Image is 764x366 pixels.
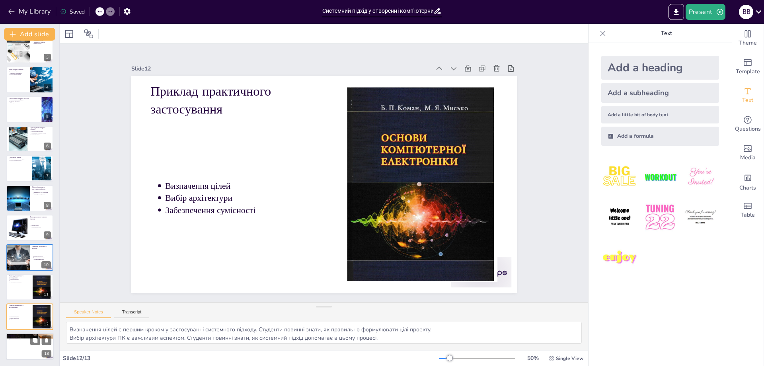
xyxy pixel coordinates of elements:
[220,40,296,190] p: Забезпечення сумісності
[10,280,30,282] p: Вибір архітектури
[10,318,30,319] p: Вибір архітектури
[601,159,638,196] img: 1.jpeg
[31,226,51,228] p: Вирішення проблем
[30,127,51,131] p: Приклад комп'ютерної системи
[682,159,719,196] img: 3.jpeg
[10,72,27,74] p: Програмне забезпечення
[601,127,719,146] div: Add a formula
[10,101,39,102] p: Обробка інформації
[732,110,764,139] div: Get real-time input from your audience
[732,24,764,53] div: Change the overall theme
[10,282,30,283] p: Забезпечення сумісності
[601,56,719,80] div: Add a heading
[114,309,150,318] button: Transcript
[741,211,755,219] span: Table
[732,53,764,81] div: Add ready made slides
[63,27,76,40] div: Layout
[601,83,719,103] div: Add a subheading
[8,334,51,337] p: Висновки
[44,84,51,91] div: 4
[34,43,51,45] p: Функції системи
[31,225,51,226] p: Безпека систем
[34,255,51,257] p: Вибір компонентів
[34,41,51,43] p: Взаємозв'язок елементів
[601,199,638,236] img: 4.jpeg
[6,126,53,152] div: 6
[668,4,684,20] button: Export to PowerPoint
[44,172,51,180] div: 7
[742,96,753,105] span: Text
[682,199,719,236] img: 6.jpeg
[34,257,51,258] p: Сумісність компонентів
[686,4,725,20] button: Present
[739,4,753,20] button: В В
[739,184,756,192] span: Charts
[641,159,678,196] img: 2.jpeg
[609,24,724,43] p: Text
[66,322,582,344] textarea: Визначення цілей є першим кроком у застосуванні системного підходу. Студенти повинні знати, як пр...
[9,97,39,100] p: Ознаки комп'ютерної системи
[9,69,27,71] p: Комп'ютерна система
[242,31,318,181] p: Визначення цілей
[6,5,54,18] button: My Library
[6,67,53,93] div: 4
[740,153,756,162] span: Media
[34,190,51,192] p: Цілісність системи
[44,54,51,61] div: 3
[41,261,51,268] div: 10
[34,193,51,195] p: Взаємодія з середовищем
[6,215,53,241] div: 9
[6,96,53,123] div: 5
[31,131,51,133] p: Персональний комп'ютер
[44,202,51,209] div: 8
[34,40,51,41] p: Визначення системи
[32,245,51,249] p: Значення системного підходу
[66,309,111,318] button: Speaker Notes
[732,196,764,225] div: Add a table
[10,278,30,280] p: Визначення цілей
[556,355,583,362] span: Single View
[44,143,51,150] div: 6
[10,337,51,339] p: Локальні мережі
[10,336,51,337] p: Системний підхід
[736,67,760,76] span: Template
[6,333,54,360] div: 13
[30,335,40,345] button: Duplicate Slide
[63,354,439,362] div: Slide 12 / 13
[4,28,55,41] button: Add slide
[31,132,51,134] p: Комп'ютерна навчальна мережа
[41,291,51,298] div: 11
[10,102,39,104] p: Функціональна цілісність
[30,216,51,220] p: Застосування системного підходу
[6,274,53,300] div: 11
[10,99,39,101] p: Взаємопов'язані компоненти
[732,81,764,110] div: Add text boxes
[34,258,51,260] p: Оптимізація ресурсів
[60,8,85,16] div: Saved
[6,155,53,182] div: 7
[42,335,51,345] button: Delete Slide
[10,316,30,318] p: Визначення цілей
[10,319,30,321] p: Забезпечення сумісності
[732,139,764,167] div: Add images, graphics, shapes or video
[739,39,757,47] span: Theme
[601,239,638,276] img: 7.jpeg
[601,106,719,123] div: Add a little bit of body text
[10,160,30,161] p: Взаємозв'язок елементів
[10,339,51,341] p: Важливість інформаційних систем
[6,303,53,330] div: 12
[10,161,30,163] p: Цілісність системи
[6,244,53,270] div: 10
[34,192,51,193] p: Взаємозв'язок між елементами
[732,167,764,196] div: Add charts and graphs
[44,113,51,120] div: 5
[10,74,27,76] p: Взаємодія компонентів
[32,186,51,190] p: Основні принципи системного підходу
[42,350,51,357] div: 13
[322,5,433,17] input: Insert title
[9,275,30,279] p: Приклад практичного застосування
[41,321,51,328] div: 12
[9,304,30,309] p: Приклад практичного застосування
[523,354,542,362] div: 50 %
[6,37,53,63] div: 3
